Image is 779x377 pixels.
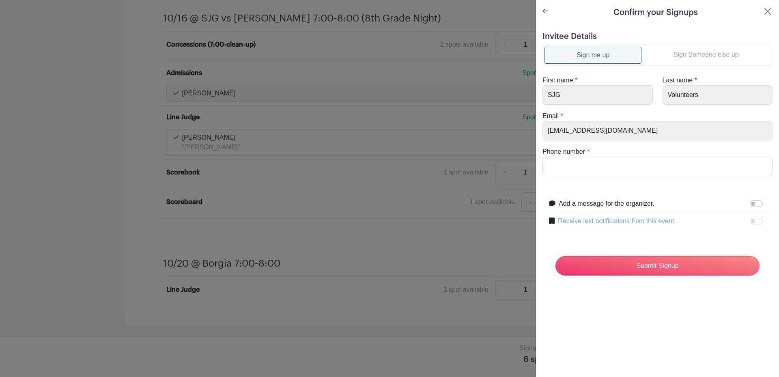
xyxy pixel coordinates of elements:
button: Close [763,6,773,16]
label: First name [542,75,573,85]
label: Last name [663,75,693,85]
a: Sign Someone else up [641,47,770,63]
label: Email [542,111,559,121]
h5: Invitee Details [542,32,773,41]
label: Receive text notifications from this event. [558,216,676,226]
h5: Confirm your Signups [613,6,698,19]
label: Phone number [542,147,585,157]
a: Sign me up [544,47,641,64]
label: Add a message for the organizer. [559,199,654,209]
input: Submit Signup [555,256,760,276]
